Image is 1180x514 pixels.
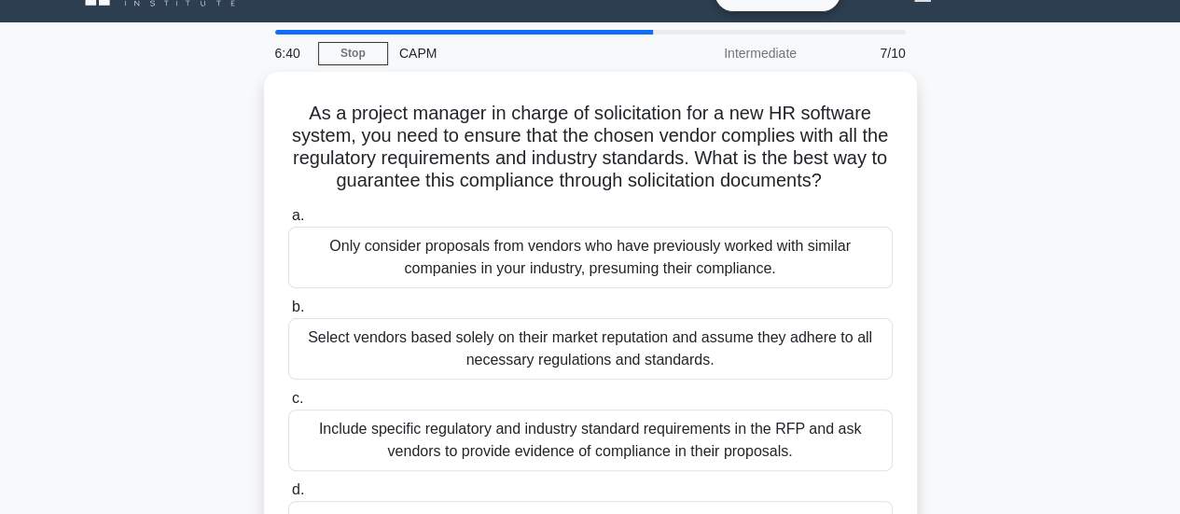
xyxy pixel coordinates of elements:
div: Only consider proposals from vendors who have previously worked with similar companies in your in... [288,227,893,288]
h5: As a project manager in charge of solicitation for a new HR software system, you need to ensure t... [286,102,895,193]
span: d. [292,481,304,497]
span: c. [292,390,303,406]
div: CAPM [388,35,645,72]
div: Select vendors based solely on their market reputation and assume they adhere to all necessary re... [288,318,893,380]
a: Stop [318,42,388,65]
div: Intermediate [645,35,808,72]
div: Include specific regulatory and industry standard requirements in the RFP and ask vendors to prov... [288,410,893,471]
span: b. [292,299,304,314]
div: 7/10 [808,35,917,72]
div: 6:40 [264,35,318,72]
span: a. [292,207,304,223]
